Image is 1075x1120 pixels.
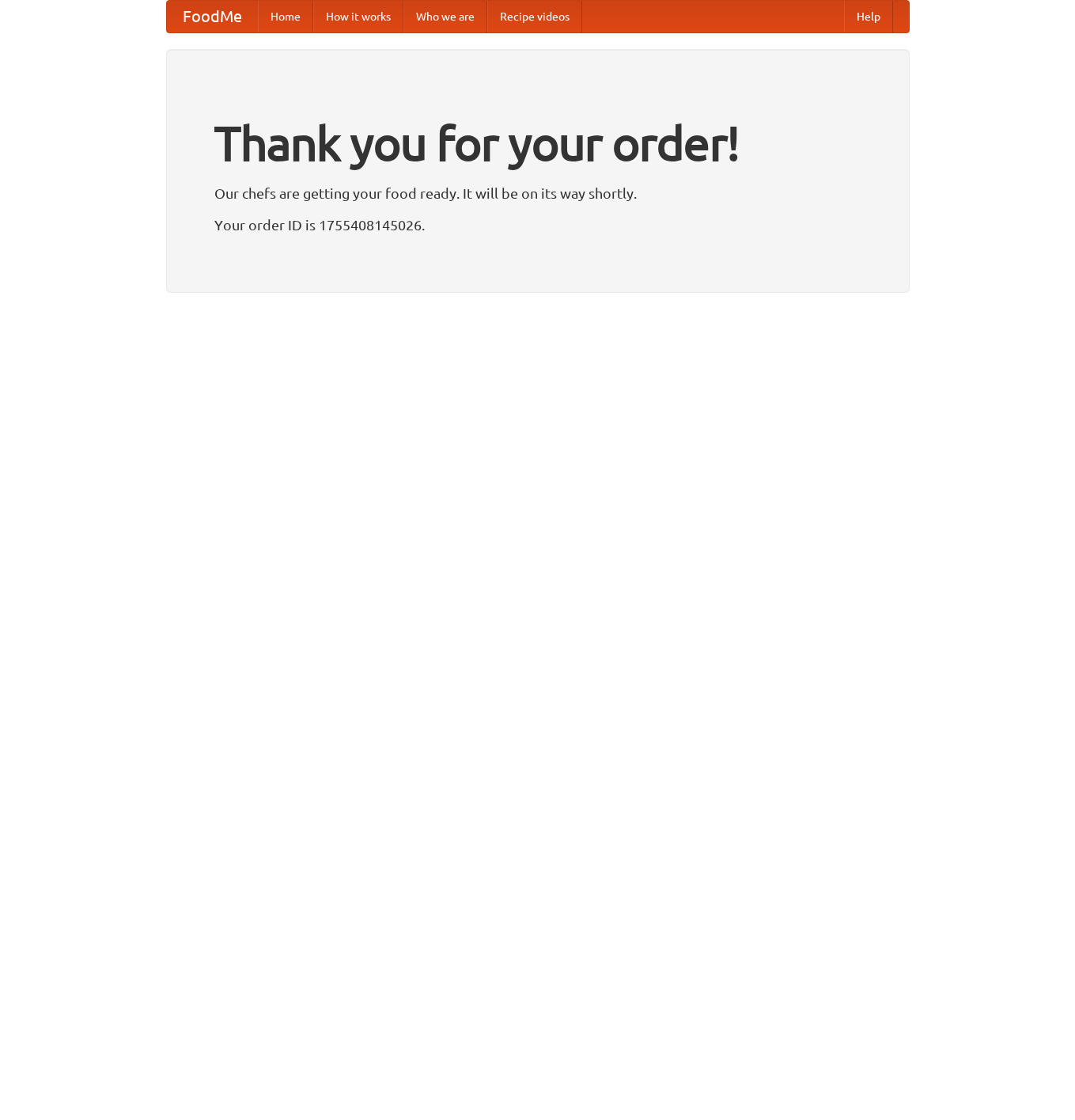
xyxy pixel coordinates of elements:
a: How it works [313,1,403,32]
p: Your order ID is 1755408145026. [214,213,861,237]
p: Our chefs are getting your food ready. It will be on its way shortly. [214,181,861,205]
h1: Thank you for your order! [214,105,861,181]
a: Help [844,1,893,32]
a: FoodMe [167,1,258,32]
a: Who we are [403,1,487,32]
a: Recipe videos [487,1,582,32]
a: Home [258,1,313,32]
